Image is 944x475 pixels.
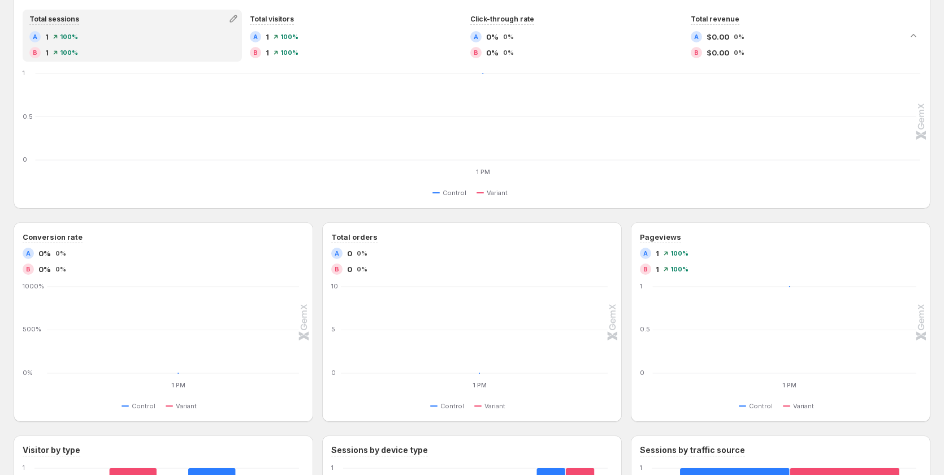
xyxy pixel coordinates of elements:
[122,399,160,413] button: Control
[443,188,466,197] span: Control
[38,248,51,259] span: 0%
[906,28,921,44] button: Collapse chart
[23,326,41,334] text: 500%
[734,33,744,40] span: 0%
[171,381,185,389] text: 1 PM
[440,401,464,411] span: Control
[23,369,33,377] text: 0%
[474,399,510,413] button: Variant
[734,49,744,56] span: 0%
[253,33,258,40] h2: A
[331,369,336,377] text: 0
[503,49,514,56] span: 0%
[640,231,681,243] h3: Pageviews
[487,188,508,197] span: Variant
[331,326,335,334] text: 5
[640,326,650,334] text: 0.5
[23,156,27,163] text: 0
[640,444,745,456] h3: Sessions by traffic source
[347,248,352,259] span: 0
[23,69,25,77] text: 1
[484,401,505,411] span: Variant
[656,264,659,275] span: 1
[280,49,298,56] span: 100%
[473,381,487,389] text: 1 PM
[503,33,514,40] span: 0%
[335,250,339,257] h2: A
[23,282,44,290] text: 1000%
[38,264,51,275] span: 0%
[23,444,80,456] h3: Visitor by type
[643,250,648,257] h2: A
[474,33,478,40] h2: A
[33,33,37,40] h2: A
[331,464,334,472] text: 1
[486,47,499,58] span: 0%
[23,464,25,472] text: 1
[430,399,469,413] button: Control
[640,282,642,290] text: 1
[656,248,659,259] span: 1
[45,47,49,58] span: 1
[640,369,644,377] text: 0
[55,250,66,257] span: 0%
[253,49,258,56] h2: B
[707,31,729,42] span: $0.00
[782,381,796,389] text: 1 PM
[640,464,642,472] text: 1
[347,264,352,275] span: 0
[432,186,471,200] button: Control
[23,113,33,120] text: 0.5
[132,401,155,411] span: Control
[250,15,294,23] span: Total visitors
[643,266,648,273] h2: B
[331,231,378,243] h3: Total orders
[280,33,298,40] span: 100%
[33,49,37,56] h2: B
[176,401,197,411] span: Variant
[60,33,78,40] span: 100%
[783,399,819,413] button: Variant
[793,401,814,411] span: Variant
[477,186,512,200] button: Variant
[670,266,688,273] span: 100%
[691,15,739,23] span: Total revenue
[474,49,478,56] h2: B
[26,250,31,257] h2: A
[45,31,49,42] span: 1
[670,250,688,257] span: 100%
[60,49,78,56] span: 100%
[739,399,777,413] button: Control
[470,15,534,23] span: Click-through rate
[166,399,201,413] button: Variant
[694,33,699,40] h2: A
[707,47,729,58] span: $0.00
[266,31,269,42] span: 1
[26,266,31,273] h2: B
[357,250,367,257] span: 0%
[331,444,428,456] h3: Sessions by device type
[749,401,773,411] span: Control
[331,282,338,290] text: 10
[335,266,339,273] h2: B
[486,31,499,42] span: 0%
[476,168,490,176] text: 1 PM
[55,266,66,273] span: 0%
[357,266,367,273] span: 0%
[694,49,699,56] h2: B
[29,15,79,23] span: Total sessions
[23,231,83,243] h3: Conversion rate
[266,47,269,58] span: 1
